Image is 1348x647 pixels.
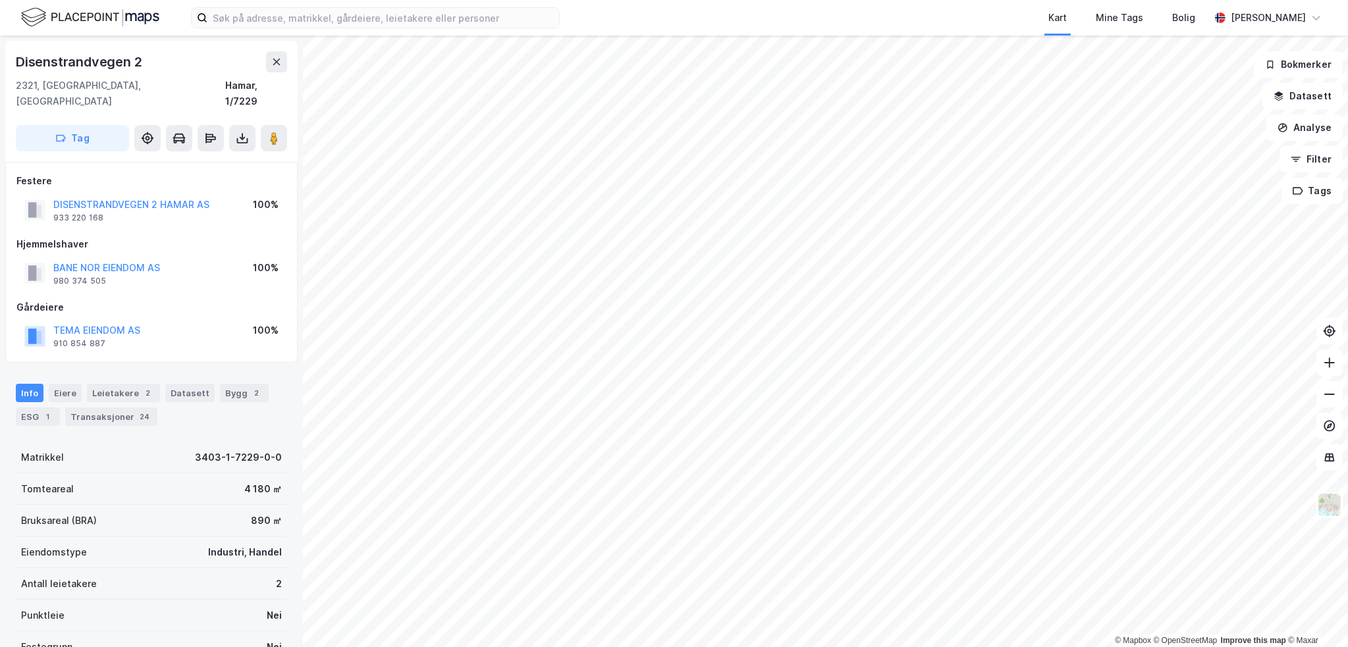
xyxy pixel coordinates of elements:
button: Bokmerker [1254,51,1343,78]
button: Datasett [1262,83,1343,109]
div: Eiendomstype [21,544,87,560]
input: Søk på adresse, matrikkel, gårdeiere, leietakere eller personer [207,8,559,28]
div: Info [16,384,43,402]
div: Bygg [220,384,269,402]
div: 2 [142,386,155,400]
div: 980 374 505 [53,276,106,286]
div: Tomteareal [21,481,74,497]
img: Z [1317,492,1342,517]
button: Tag [16,125,129,151]
div: Datasett [165,384,215,402]
div: 4 180 ㎡ [244,481,282,497]
div: Industri, Handel [208,544,282,560]
div: 2 [276,576,282,592]
div: Kontrollprogram for chat [1282,584,1348,647]
div: 2321, [GEOGRAPHIC_DATA], [GEOGRAPHIC_DATA] [16,78,225,109]
div: 24 [137,410,152,423]
div: Festere [16,173,286,189]
div: 100% [253,197,279,213]
div: Nei [267,608,282,623]
div: Mine Tags [1096,10,1143,26]
div: ESG [16,407,60,426]
div: Bruksareal (BRA) [21,513,97,529]
div: 100% [253,323,279,338]
div: Matrikkel [21,450,64,465]
div: [PERSON_NAME] [1231,10,1306,26]
div: 2 [250,386,263,400]
div: Eiere [49,384,82,402]
img: logo.f888ab2527a4732fd821a326f86c7f29.svg [21,6,159,29]
a: OpenStreetMap [1154,636,1218,645]
button: Analyse [1266,115,1343,141]
div: Leietakere [87,384,160,402]
div: 910 854 887 [53,338,105,349]
a: Mapbox [1115,636,1151,645]
div: Hjemmelshaver [16,236,286,252]
iframe: Chat Widget [1282,584,1348,647]
button: Filter [1280,146,1343,172]
div: 100% [253,260,279,276]
div: Kart [1048,10,1067,26]
div: Gårdeiere [16,299,286,315]
div: 3403-1-7229-0-0 [195,450,282,465]
div: Punktleie [21,608,65,623]
div: Disenstrandvegen 2 [16,51,144,72]
div: Antall leietakere [21,576,97,592]
div: 933 220 168 [53,213,103,223]
div: 1 [41,410,55,423]
div: 890 ㎡ [251,513,282,529]
div: Hamar, 1/7229 [225,78,287,109]
button: Tags [1281,178,1343,204]
div: Transaksjoner [65,407,157,426]
a: Improve this map [1221,636,1286,645]
div: Bolig [1172,10,1195,26]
